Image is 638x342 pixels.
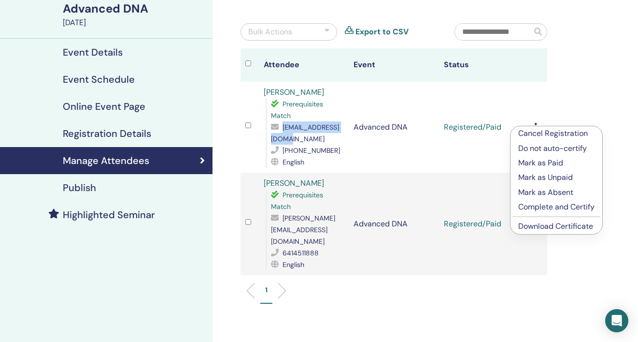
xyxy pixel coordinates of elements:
p: Mark as Unpaid [518,172,595,183]
span: English [283,260,304,269]
div: Open Intercom Messenger [605,309,628,332]
p: Mark as Paid [518,157,595,169]
h4: Registration Details [63,128,151,139]
span: 6414511888 [283,249,319,257]
div: Advanced DNA [63,0,207,17]
a: Advanced DNA[DATE] [57,0,213,29]
h4: Event Schedule [63,74,135,85]
span: [EMAIL_ADDRESS][DOMAIN_NAME] [271,123,339,143]
td: Advanced DNA [349,173,439,275]
div: [DATE] [63,17,207,29]
th: Status [439,48,529,82]
th: Event [349,48,439,82]
span: [PHONE_NUMBER] [283,146,340,155]
h4: Online Event Page [63,101,145,112]
span: Prerequisites Match [271,191,323,211]
a: [PERSON_NAME] [264,87,324,97]
h4: Highlighted Seminar [63,209,155,221]
th: Attendee [259,48,349,82]
div: Bulk Actions [248,26,292,38]
p: Mark as Absent [518,187,595,198]
p: Do not auto-certify [518,143,595,154]
p: Cancel Registration [518,128,595,139]
a: Export to CSV [355,26,409,38]
p: 1 [265,285,268,295]
h4: Manage Attendees [63,155,149,166]
a: Download Certificate [518,221,593,231]
span: English [283,158,304,166]
td: Advanced DNA [349,82,439,173]
h4: Publish [63,182,96,193]
span: Prerequisites Match [271,100,323,120]
a: [PERSON_NAME] [264,178,324,188]
p: Complete and Certify [518,201,595,213]
h4: Event Details [63,46,123,58]
span: [PERSON_NAME][EMAIL_ADDRESS][DOMAIN_NAME] [271,214,335,246]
